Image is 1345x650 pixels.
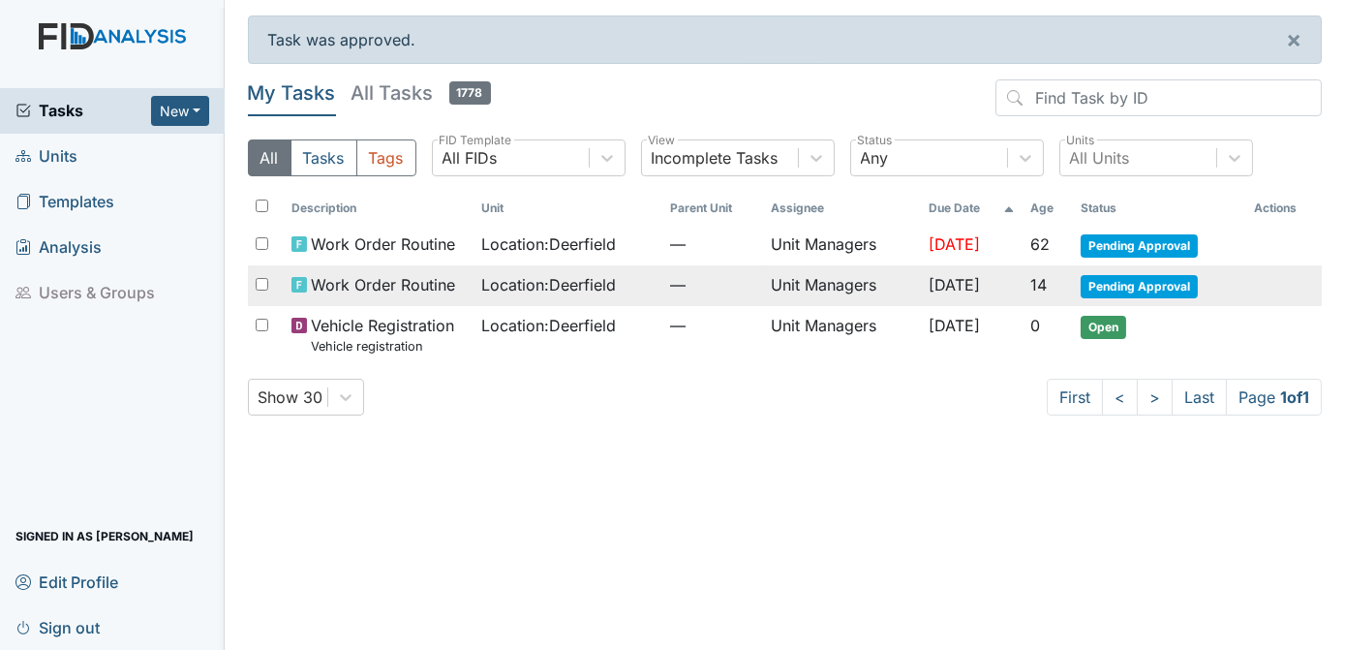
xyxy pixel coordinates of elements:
[248,139,291,176] button: All
[1246,192,1322,225] th: Actions
[1102,379,1138,416] a: <
[662,192,763,225] th: Toggle SortBy
[259,386,323,409] div: Show 30
[248,15,1323,64] div: Task was approved.
[481,314,616,337] span: Location : Deerfield
[15,521,194,551] span: Signed in as [PERSON_NAME]
[1226,379,1322,416] span: Page
[248,139,416,176] div: Type filter
[1267,16,1321,63] button: ×
[311,273,455,296] span: Work Order Routine
[15,612,100,642] span: Sign out
[670,314,755,337] span: —
[1030,275,1047,294] span: 14
[356,139,416,176] button: Tags
[929,234,980,254] span: [DATE]
[481,273,616,296] span: Location : Deerfield
[763,265,921,306] td: Unit Managers
[1070,146,1130,170] div: All Units
[763,225,921,265] td: Unit Managers
[1280,387,1309,407] strong: 1 of 1
[995,79,1322,116] input: Find Task by ID
[929,316,980,335] span: [DATE]
[311,337,454,356] small: Vehicle registration
[763,192,921,225] th: Assignee
[1137,379,1173,416] a: >
[15,567,118,597] span: Edit Profile
[1073,192,1245,225] th: Toggle SortBy
[449,81,491,105] span: 1778
[1081,234,1198,258] span: Pending Approval
[311,232,455,256] span: Work Order Routine
[763,306,921,363] td: Unit Managers
[151,96,209,126] button: New
[481,232,616,256] span: Location : Deerfield
[256,200,268,212] input: Toggle All Rows Selected
[15,187,114,217] span: Templates
[1030,316,1040,335] span: 0
[15,99,151,122] a: Tasks
[284,192,473,225] th: Toggle SortBy
[1172,379,1227,416] a: Last
[1081,316,1126,339] span: Open
[670,232,755,256] span: —
[1047,379,1322,416] nav: task-pagination
[290,139,357,176] button: Tasks
[15,232,102,263] span: Analysis
[1047,379,1103,416] a: First
[670,273,755,296] span: —
[1023,192,1073,225] th: Toggle SortBy
[474,192,662,225] th: Toggle SortBy
[443,146,498,170] div: All FIDs
[1081,275,1198,298] span: Pending Approval
[929,275,980,294] span: [DATE]
[921,192,1023,225] th: Toggle SortBy
[861,146,889,170] div: Any
[248,79,336,107] h5: My Tasks
[652,146,779,170] div: Incomplete Tasks
[1030,234,1050,254] span: 62
[15,141,77,171] span: Units
[311,314,454,356] span: Vehicle Registration Vehicle registration
[1286,25,1301,53] span: ×
[352,79,491,107] h5: All Tasks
